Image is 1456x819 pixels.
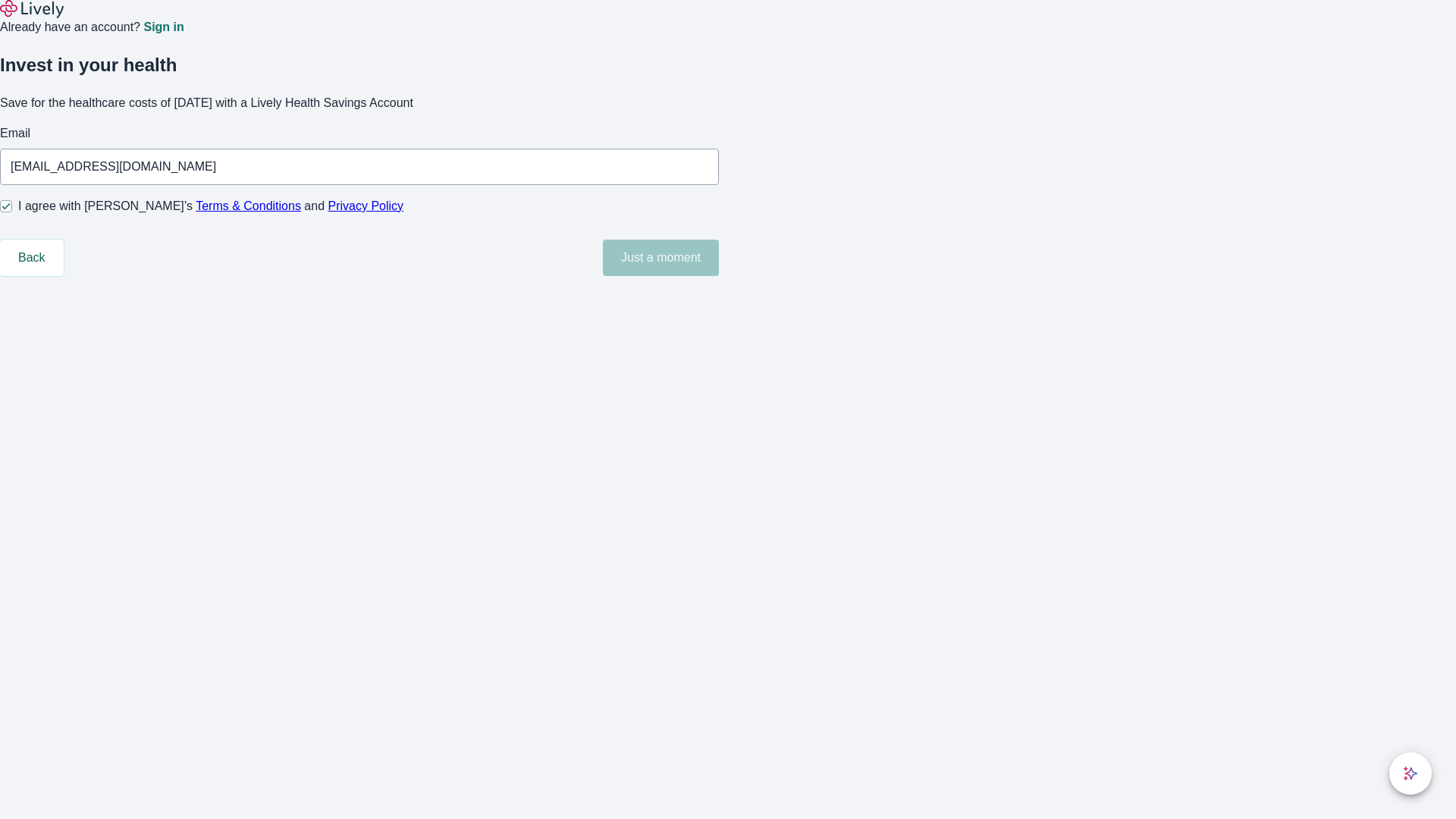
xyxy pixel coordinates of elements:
button: chat [1389,752,1432,795]
a: Privacy Policy [328,199,404,212]
span: I agree with [PERSON_NAME]’s and [18,197,403,215]
a: Terms & Conditions [196,199,301,212]
a: Sign in [143,21,184,33]
svg: Lively AI Assistant [1403,766,1418,781]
